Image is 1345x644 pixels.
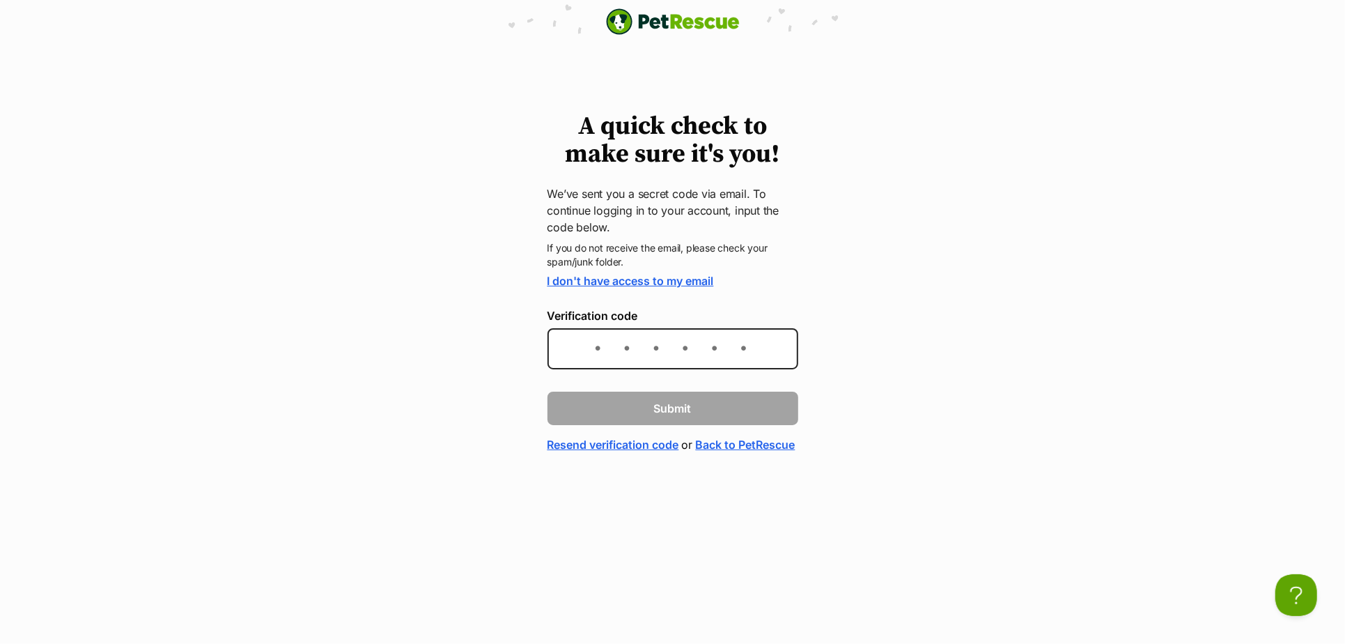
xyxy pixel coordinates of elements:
[654,400,692,417] span: Submit
[547,328,798,369] input: Enter the 6-digit verification code sent to your device
[696,436,795,453] a: Back to PetRescue
[547,392,798,425] button: Submit
[547,185,798,236] p: We’ve sent you a secret code via email. To continue logging in to your account, input the code be...
[606,8,740,35] a: PetRescue
[1275,574,1317,616] iframe: Help Scout Beacon - Open
[547,241,798,269] p: If you do not receive the email, please check your spam/junk folder.
[606,8,740,35] img: logo-e224e6f780fb5917bec1dbf3a21bbac754714ae5b6737aabdf751b685950b380.svg
[547,274,714,288] a: I don't have access to my email
[547,113,798,169] h1: A quick check to make sure it's you!
[547,436,679,453] a: Resend verification code
[682,436,693,453] span: or
[547,309,798,322] label: Verification code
